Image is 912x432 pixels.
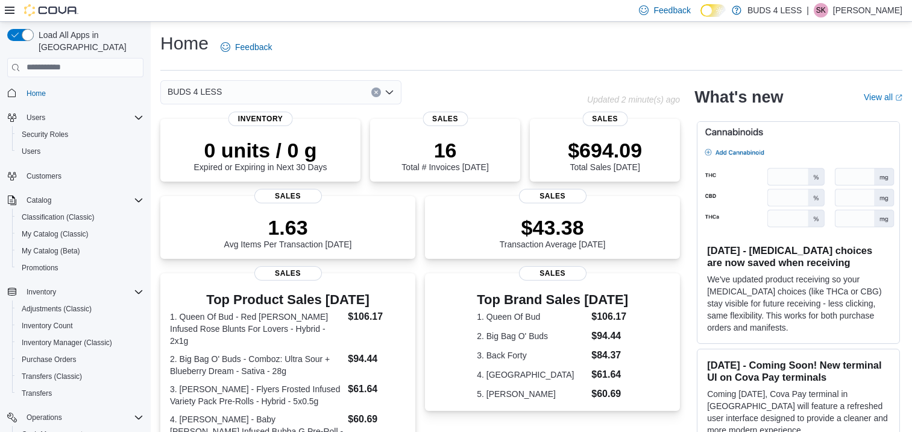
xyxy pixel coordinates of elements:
p: 1.63 [224,215,352,240]
span: Promotions [22,263,58,273]
span: Adjustments (Classic) [22,304,92,314]
span: Promotions [17,261,143,275]
button: Users [22,110,50,125]
dt: 1. Queen Of Bud [477,311,587,323]
button: Catalog [2,192,148,209]
dd: $94.44 [348,352,406,366]
span: SK [816,3,826,17]
span: Customers [22,168,143,183]
input: Dark Mode [700,4,726,17]
dd: $60.69 [591,387,628,401]
p: Updated 2 minute(s) ago [587,95,680,104]
dt: 3. Back Forty [477,349,587,361]
span: Sales [582,112,627,126]
div: Stacey Knisley [814,3,828,17]
button: Classification (Classic) [12,209,148,226]
span: Operations [27,413,62,422]
dd: $84.37 [591,348,628,363]
dd: $94.44 [591,329,628,343]
h3: [DATE] - [MEDICAL_DATA] choices are now saved when receiving [707,244,890,268]
span: Inventory Manager (Classic) [22,338,112,348]
p: We've updated product receiving so your [MEDICAL_DATA] choices (like THCa or CBG) stay visible fo... [707,273,890,334]
button: Users [12,143,148,160]
a: Adjustments (Classic) [17,302,96,316]
dt: 2. Big Bag O' Buds [477,330,587,342]
a: My Catalog (Beta) [17,244,85,258]
a: Feedback [216,35,277,59]
button: Home [2,84,148,102]
dt: 5. [PERSON_NAME] [477,388,587,400]
span: Feedback [235,41,272,53]
a: Inventory Manager (Classic) [17,335,117,350]
span: BUDS 4 LESS [168,84,222,99]
span: Purchase Orders [17,352,143,367]
a: Transfers (Classic) [17,369,87,384]
span: Catalog [22,193,143,208]
span: Sales [519,266,587,281]
a: Home [22,86,51,101]
a: Promotions [17,261,63,275]
span: Inventory Count [22,321,73,331]
span: Classification (Classic) [17,210,143,224]
h3: [DATE] - Coming Soon! New terminal UI on Cova Pay terminals [707,359,890,383]
span: Inventory [22,285,143,299]
dt: 4. [GEOGRAPHIC_DATA] [477,369,587,381]
h3: Top Product Sales [DATE] [170,293,406,307]
p: | [807,3,809,17]
button: Operations [2,409,148,426]
span: Security Roles [22,130,68,139]
button: Inventory Manager (Classic) [12,334,148,351]
span: Classification (Classic) [22,212,95,222]
span: Customers [27,171,61,181]
span: Load All Apps in [GEOGRAPHIC_DATA] [34,29,143,53]
a: Users [17,144,45,159]
a: Classification (Classic) [17,210,99,224]
span: My Catalog (Classic) [17,227,143,241]
p: 0 units / 0 g [194,138,327,162]
div: Transaction Average [DATE] [500,215,606,249]
a: Customers [22,169,66,183]
a: View allExternal link [864,92,902,102]
a: My Catalog (Classic) [17,227,93,241]
span: Transfers [17,386,143,401]
button: Inventory [22,285,61,299]
span: Transfers (Classic) [17,369,143,384]
button: Inventory Count [12,317,148,334]
span: Feedback [653,4,690,16]
dd: $61.64 [348,382,406,396]
p: $43.38 [500,215,606,240]
span: Operations [22,410,143,425]
button: Adjustments (Classic) [12,300,148,317]
button: Customers [2,167,148,185]
span: Users [22,110,143,125]
dt: 1. Queen Of Bud - Red [PERSON_NAME] Infused Rose Blunts For Lovers - Hybrid - 2x1g [170,311,343,347]
span: Users [17,144,143,159]
span: Home [22,86,143,101]
button: My Catalog (Classic) [12,226,148,243]
button: Clear input [371,87,381,97]
span: Catalog [27,195,51,205]
dd: $61.64 [591,367,628,382]
svg: External link [895,94,902,101]
a: Purchase Orders [17,352,81,367]
button: Promotions [12,259,148,276]
button: Catalog [22,193,56,208]
h1: Home [160,31,209,56]
button: Transfers (Classic) [12,368,148,385]
h3: Top Brand Sales [DATE] [477,293,628,307]
span: Adjustments (Classic) [17,302,143,316]
div: Expired or Expiring in Next 30 Days [194,138,327,172]
button: Security Roles [12,126,148,143]
button: Open list of options [385,87,394,97]
span: My Catalog (Beta) [22,246,80,256]
span: Users [22,147,40,156]
p: BUDS 4 LESS [747,3,802,17]
button: Users [2,109,148,126]
span: Inventory [27,287,56,297]
dd: $106.17 [348,310,406,324]
span: Sales [254,189,322,203]
span: Transfers [22,389,52,398]
span: My Catalog (Beta) [17,244,143,258]
span: Sales [519,189,587,203]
